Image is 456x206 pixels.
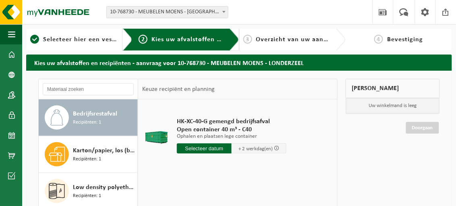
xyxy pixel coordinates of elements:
[73,119,101,126] span: Recipiënten: 1
[39,136,138,173] button: Karton/papier, los (bedrijven) Recipiënten: 1
[243,35,252,44] span: 3
[177,143,232,153] input: Selecteer datum
[26,55,452,70] h2: Kies uw afvalstoffen en recipiënten - aanvraag voor 10-768730 - MEUBELEN MOENS - LONDERZEEL
[73,156,101,163] span: Recipiënten: 1
[73,183,135,192] span: Low density polyethyleen (LDPE) folie, los, gekleurd
[43,36,130,43] span: Selecteer hier een vestiging
[107,6,228,18] span: 10-768730 - MEUBELEN MOENS - LONDERZEEL
[406,122,439,134] a: Doorgaan
[151,36,262,43] span: Kies uw afvalstoffen en recipiënten
[43,83,134,95] input: Materiaal zoeken
[256,36,341,43] span: Overzicht van uw aanvraag
[30,35,116,44] a: 1Selecteer hier een vestiging
[177,134,286,139] p: Ophalen en plaatsen lege container
[346,98,439,114] p: Uw winkelmand is leeg
[346,79,440,98] div: [PERSON_NAME]
[139,35,147,44] span: 2
[374,35,383,44] span: 4
[138,79,219,99] div: Keuze recipiënt en planning
[39,99,138,136] button: Bedrijfsrestafval Recipiënten: 1
[238,146,273,151] span: + 2 werkdag(en)
[73,192,101,200] span: Recipiënten: 1
[73,146,135,156] span: Karton/papier, los (bedrijven)
[177,126,286,134] span: Open container 40 m³ - C40
[177,118,286,126] span: HK-XC-40-G gemengd bedrijfsafval
[387,36,423,43] span: Bevestiging
[30,35,39,44] span: 1
[73,109,117,119] span: Bedrijfsrestafval
[106,6,228,18] span: 10-768730 - MEUBELEN MOENS - LONDERZEEL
